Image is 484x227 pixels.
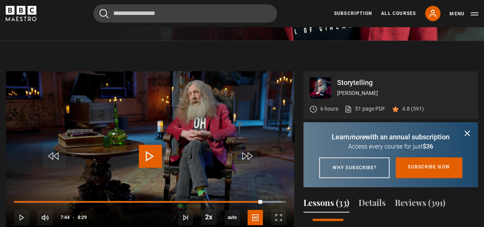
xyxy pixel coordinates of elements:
[423,143,433,150] span: $36
[225,210,240,225] span: auto
[99,9,109,18] button: Submit the search query
[313,132,469,142] p: Learn with an annual subscription
[381,10,416,17] a: All Courses
[14,210,29,225] button: Play
[201,209,217,225] button: Playback Rate
[60,211,70,224] span: 7:44
[313,142,469,151] p: Access every course for just
[271,210,286,225] button: Fullscreen
[178,210,193,225] button: Next Lesson
[248,210,263,225] button: Captions
[320,105,338,113] p: 6 hours
[337,79,472,86] p: Storytelling
[450,10,478,18] button: Toggle navigation
[344,105,385,113] a: 51 page PDF
[319,157,389,178] a: Why subscribe?
[349,133,365,141] i: more
[402,105,424,113] p: 4.8 (391)
[73,215,75,220] span: -
[303,196,349,212] button: Lessons (33)
[334,10,372,17] a: Subscription
[359,196,386,212] button: Details
[37,210,53,225] button: Mute
[93,4,277,23] input: Search
[395,196,445,212] button: Reviews (391)
[14,201,286,203] div: Progress Bar
[225,210,240,225] div: Current quality: 720p
[396,157,462,178] a: Subscribe now
[6,6,36,21] svg: BBC Maestro
[337,89,472,97] p: [PERSON_NAME]
[78,211,87,224] span: 8:29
